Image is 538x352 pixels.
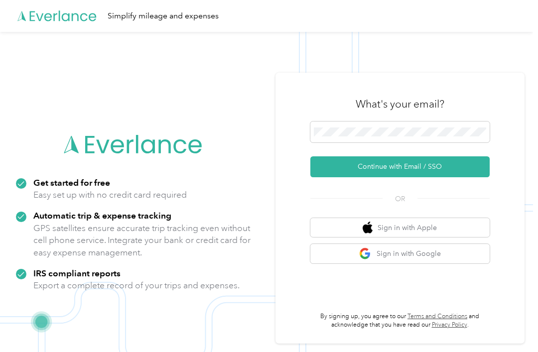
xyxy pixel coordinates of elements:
[108,10,219,22] div: Simplify mileage and expenses
[33,177,110,188] strong: Get started for free
[356,97,444,111] h3: What's your email?
[359,247,372,260] img: google logo
[383,194,417,204] span: OR
[432,321,467,329] a: Privacy Policy
[33,222,251,259] p: GPS satellites ensure accurate trip tracking even without cell phone service. Integrate your bank...
[310,156,490,177] button: Continue with Email / SSO
[33,189,187,201] p: Easy set up with no credit card required
[33,279,240,292] p: Export a complete record of your trips and expenses.
[33,210,171,221] strong: Automatic trip & expense tracking
[310,244,490,263] button: google logoSign in with Google
[33,268,121,278] strong: IRS compliant reports
[310,312,490,330] p: By signing up, you agree to our and acknowledge that you have read our .
[363,222,373,234] img: apple logo
[310,218,490,237] button: apple logoSign in with Apple
[407,313,467,320] a: Terms and Conditions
